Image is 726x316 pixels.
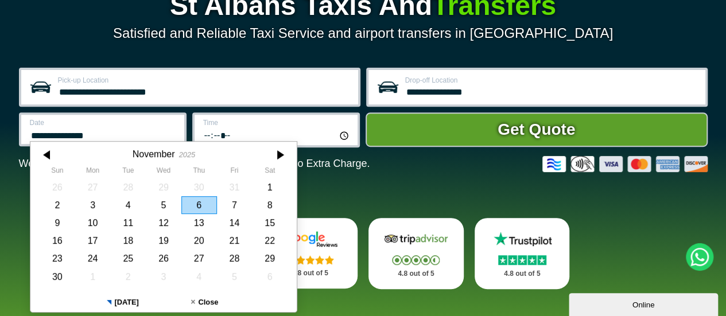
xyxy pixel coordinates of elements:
div: 19 November 2025 [146,232,181,249]
div: November [132,149,174,159]
div: 30 November 2025 [40,268,75,286]
div: 29 November 2025 [252,249,288,267]
label: Drop-off Location [405,77,698,84]
div: 26 October 2025 [40,178,75,196]
a: Google Stars 4.8 out of 5 [262,218,358,288]
th: Thursday [181,166,216,178]
a: Trustpilot Stars 4.8 out of 5 [475,218,570,289]
p: Satisfied and Reliable Taxi Service and airport transfers in [GEOGRAPHIC_DATA] [19,25,708,41]
div: 06 December 2025 [252,268,288,286]
div: 14 November 2025 [216,214,252,232]
button: Close [164,292,246,312]
div: 26 November 2025 [146,249,181,267]
div: 04 November 2025 [110,196,146,214]
div: 12 November 2025 [146,214,181,232]
img: Credit And Debit Cards [542,156,708,172]
img: Stars [286,255,334,264]
div: 01 December 2025 [75,268,110,286]
th: Tuesday [110,166,146,178]
iframe: chat widget [569,291,720,316]
div: 2025 [178,150,195,159]
button: Get Quote [366,112,708,147]
div: 23 November 2025 [40,249,75,267]
div: 27 October 2025 [75,178,110,196]
div: 31 October 2025 [216,178,252,196]
div: 07 November 2025 [216,196,252,214]
div: 04 December 2025 [181,268,216,286]
div: 03 November 2025 [75,196,110,214]
p: We Now Accept Card & Contactless Payment In [19,158,370,170]
div: 06 November 2025 [181,196,216,214]
th: Friday [216,166,252,178]
div: 22 November 2025 [252,232,288,249]
div: 25 November 2025 [110,249,146,267]
th: Monday [75,166,110,178]
div: 13 November 2025 [181,214,216,232]
div: 02 December 2025 [110,268,146,286]
th: Sunday [40,166,75,178]
label: Date [30,119,177,126]
div: 24 November 2025 [75,249,110,267]
div: 03 December 2025 [146,268,181,286]
label: Time [203,119,351,126]
div: 28 November 2025 [216,249,252,267]
p: 4.8 out of 5 [487,267,557,281]
div: 18 November 2025 [110,232,146,249]
div: 01 November 2025 [252,178,288,196]
th: Saturday [252,166,288,178]
div: 28 October 2025 [110,178,146,196]
div: 27 November 2025 [181,249,216,267]
div: 09 November 2025 [40,214,75,232]
img: Stars [498,255,546,265]
div: 30 October 2025 [181,178,216,196]
div: 10 November 2025 [75,214,110,232]
div: 20 November 2025 [181,232,216,249]
div: 21 November 2025 [216,232,252,249]
div: 15 November 2025 [252,214,288,232]
div: 08 November 2025 [252,196,288,214]
div: 29 October 2025 [146,178,181,196]
div: 02 November 2025 [40,196,75,214]
p: 4.8 out of 5 [381,267,451,281]
span: The Car at No Extra Charge. [238,158,370,169]
div: 17 November 2025 [75,232,110,249]
a: Tripadvisor Stars 4.8 out of 5 [368,218,464,289]
img: Trustpilot [488,231,557,248]
div: 05 December 2025 [216,268,252,286]
div: 11 November 2025 [110,214,146,232]
p: 4.8 out of 5 [275,266,345,280]
div: 16 November 2025 [40,232,75,249]
th: Wednesday [146,166,181,178]
div: 05 November 2025 [146,196,181,214]
img: Tripadvisor [382,231,451,248]
img: Stars [392,255,440,265]
button: [DATE] [81,292,164,312]
label: Pick-up Location [58,77,351,84]
img: Google [275,231,344,248]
